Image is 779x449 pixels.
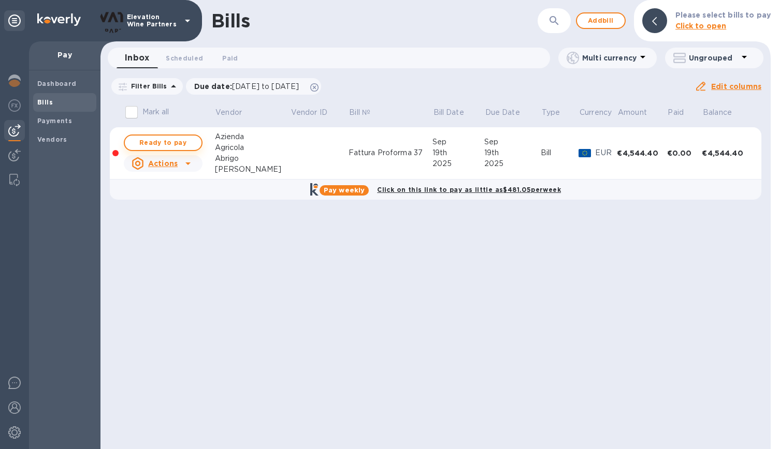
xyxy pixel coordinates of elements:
div: Fattura Proforma 37 [349,147,432,158]
div: Abrigo [215,153,291,164]
p: Bill № [349,107,370,118]
b: Vendors [37,136,67,143]
p: Type [542,107,560,118]
p: Bill Date [434,107,464,118]
p: Due date : [194,81,305,92]
u: Actions [148,159,178,168]
span: Vendor ID [291,107,341,118]
div: Sep [484,137,541,147]
div: Azienda [215,131,291,142]
span: [DATE] to [DATE] [232,82,299,91]
div: 19th [432,147,484,158]
p: Ungrouped [689,53,738,63]
b: Payments [37,117,72,125]
span: Vendor [215,107,255,118]
div: Due date:[DATE] to [DATE] [186,78,322,95]
p: Multi currency [582,53,637,63]
div: Bill [541,147,579,158]
b: Pay weekly [324,186,365,194]
p: Vendor [215,107,242,118]
div: €0.00 [667,148,702,158]
span: Amount [618,107,660,118]
span: Type [542,107,574,118]
div: Sep [432,137,484,147]
button: Addbill [576,12,626,29]
p: Due Date [485,107,520,118]
p: Pay [37,50,92,60]
p: Amount [618,107,647,118]
p: Elevation Wine Partners [127,13,179,28]
div: 2025 [432,158,484,169]
button: Ready to pay [124,134,203,151]
span: Scheduled [166,53,203,64]
div: 19th [484,147,541,158]
b: Click to open [675,22,727,30]
p: Balance [703,107,732,118]
span: Ready to pay [133,137,193,149]
img: Logo [37,13,81,26]
span: Paid [222,53,238,64]
div: 2025 [484,158,541,169]
p: Filter Bills [127,82,167,91]
p: Currency [580,107,612,118]
span: Balance [703,107,745,118]
b: Click on this link to pay as little as $481.05 per week [377,186,561,193]
b: Dashboard [37,80,77,87]
span: Due Date [485,107,533,118]
img: Foreign exchange [8,99,21,112]
div: €4,544.40 [702,148,752,158]
u: Edit columns [711,82,761,91]
div: Agricola [215,142,291,153]
p: Vendor ID [291,107,327,118]
div: €4,544.40 [617,148,667,158]
b: Please select bills to pay [675,11,771,19]
span: Add bill [585,14,616,27]
div: [PERSON_NAME] [215,164,291,175]
b: Bills [37,98,53,106]
span: Paid [668,107,697,118]
p: Mark all [142,107,169,117]
p: EUR [595,147,617,158]
p: Paid [668,107,684,118]
span: Inbox [125,51,149,65]
div: Unpin categories [4,10,25,31]
h1: Bills [211,10,250,32]
span: Bill № [349,107,384,118]
span: Bill Date [434,107,478,118]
